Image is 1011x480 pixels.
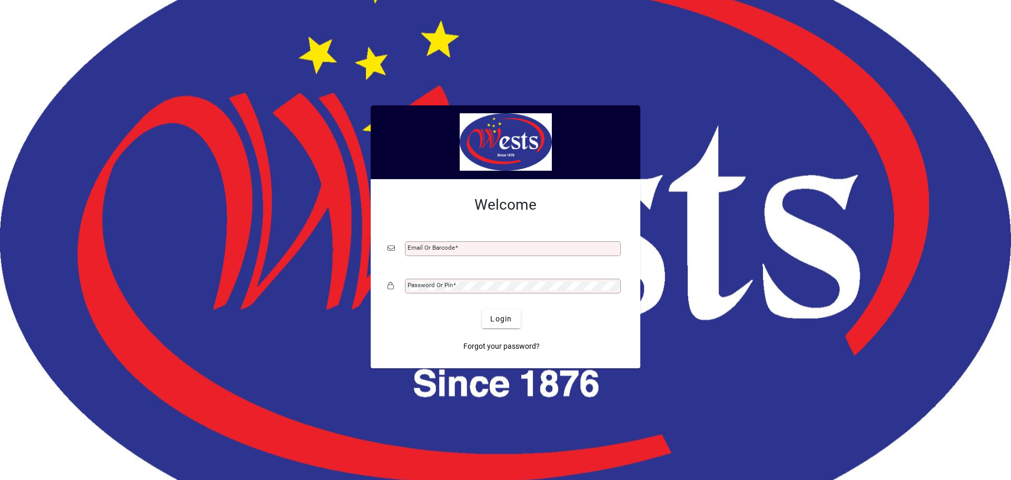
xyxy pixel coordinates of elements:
span: Login [490,314,512,325]
a: Forgot your password? [459,337,544,356]
span: Forgot your password? [463,341,540,352]
mat-label: Password or Pin [408,281,453,289]
h2: Welcome [388,196,623,214]
mat-label: Email or Barcode [408,244,455,251]
button: Login [482,309,520,328]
